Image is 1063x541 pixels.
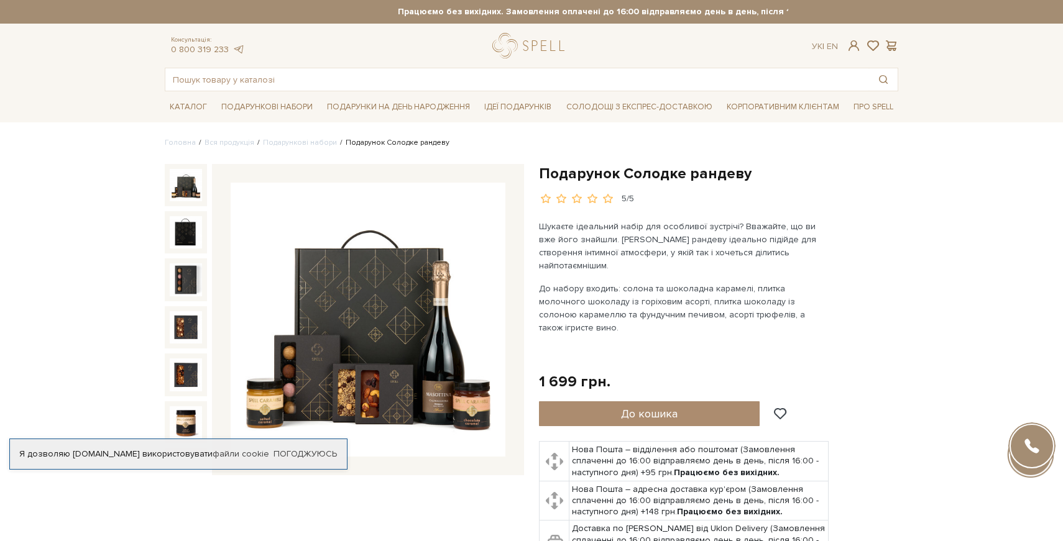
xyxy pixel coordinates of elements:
[232,44,244,55] a: telegram
[674,467,780,478] b: Працюємо без вихідних.
[569,442,829,481] td: Нова Пошта – відділення або поштомат (Замовлення сплаченні до 16:00 відправляємо день в день, піс...
[170,216,202,248] img: Подарунок Солодке рандеву
[170,263,202,296] img: Подарунок Солодке рандеву
[275,6,1008,17] strong: Працюємо без вихідних. Замовлення оплачені до 16:00 відправляємо день в день, після 16:00 - насту...
[822,41,824,52] span: |
[213,448,269,459] a: файли cookie
[170,406,202,439] img: Подарунок Солодке рандеву
[869,68,898,91] button: Пошук товару у каталозі
[677,506,783,517] b: Працюємо без вихідних.
[479,98,556,117] span: Ідеї подарунків
[263,138,337,147] a: Подарункові набори
[10,448,347,460] div: Я дозволяю [DOMAIN_NAME] використовувати
[722,96,844,117] a: Корпоративним клієнтам
[171,44,229,55] a: 0 800 319 233
[539,220,831,272] p: Шукаєте ідеальний набір для особливої зустрічі? Вважайте, що ви вже його знайшли. [PERSON_NAME] р...
[274,448,337,460] a: Погоджуюсь
[622,193,634,205] div: 5/5
[170,311,202,343] img: Подарунок Солодке рандеву
[539,372,610,391] div: 1 699 грн.
[170,169,202,201] img: Подарунок Солодке рандеву
[849,98,898,117] span: Про Spell
[231,183,505,457] img: Подарунок Солодке рандеву
[216,98,318,117] span: Подарункові набори
[539,282,831,334] p: До набору входить: солона та шоколадна карамелі, плитка молочного шоколаду із горіховим асорті, п...
[165,98,212,117] span: Каталог
[812,41,838,52] div: Ук
[539,164,898,183] h1: Подарунок Солодке рандеву
[621,407,678,421] span: До кошика
[539,401,760,426] button: До кошика
[165,138,196,147] a: Головна
[205,138,254,147] a: Вся продукція
[561,96,717,117] a: Солодощі з експрес-доставкою
[337,137,449,148] li: Подарунок Солодке рандеву
[492,33,570,58] a: logo
[322,98,475,117] span: Подарунки на День народження
[827,41,838,52] a: En
[171,36,244,44] span: Консультація:
[170,358,202,391] img: Подарунок Солодке рандеву
[165,68,869,91] input: Пошук товару у каталозі
[569,481,829,521] td: Нова Пошта – адресна доставка кур'єром (Замовлення сплаченні до 16:00 відправляємо день в день, п...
